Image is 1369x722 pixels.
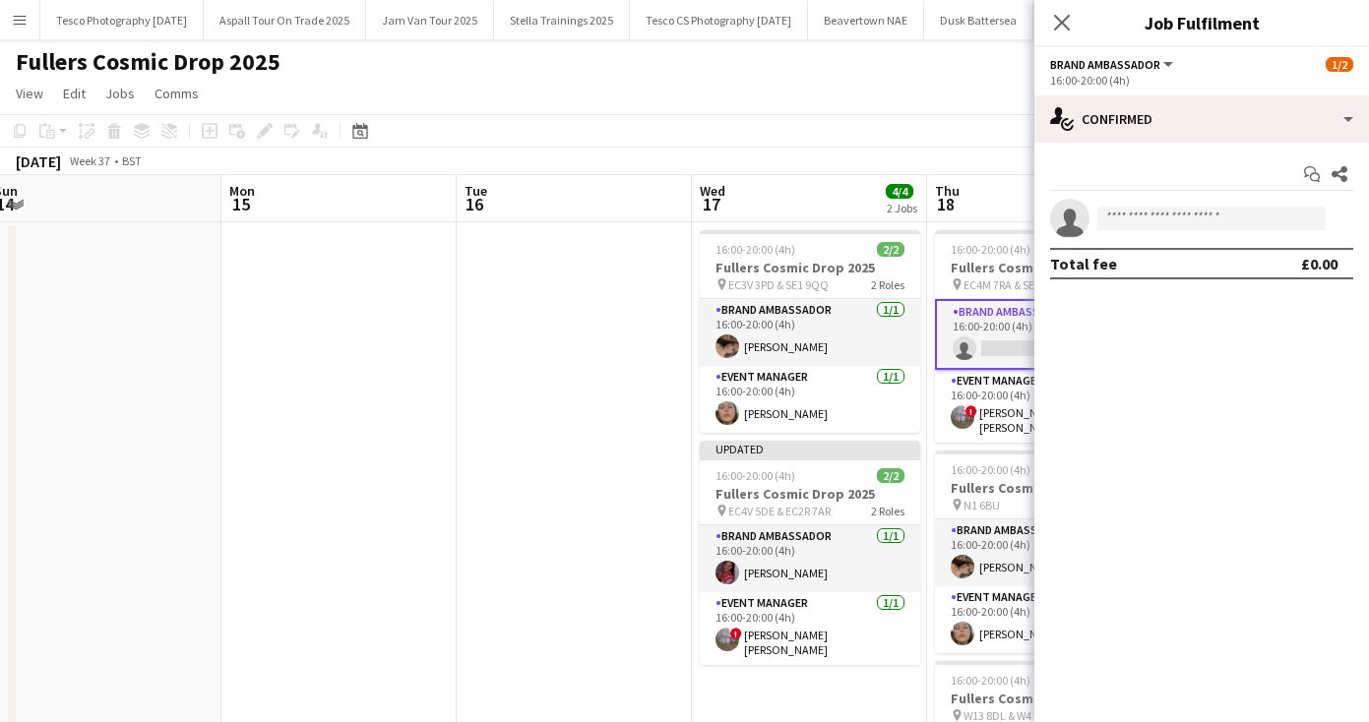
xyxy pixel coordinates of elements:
[16,151,61,171] div: [DATE]
[1033,1,1195,39] button: Fullers Cosmic Drop 2025
[951,673,1030,688] span: 16:00-20:00 (4h)
[700,230,920,433] app-job-card: 16:00-20:00 (4h)2/2Fullers Cosmic Drop 2025 EC3V 3PD & SE1 9QQ2 RolesBrand Ambassador1/116:00-20:...
[932,193,960,215] span: 18
[965,405,977,417] span: !
[700,592,920,665] app-card-role: Event Manager1/116:00-20:00 (4h)![PERSON_NAME] [PERSON_NAME]
[700,485,920,503] h3: Fullers Cosmic Drop 2025
[700,259,920,276] h3: Fullers Cosmic Drop 2025
[951,462,1030,477] span: 16:00-20:00 (4h)
[716,468,795,483] span: 16:00-20:00 (4h)
[700,299,920,366] app-card-role: Brand Ambassador1/116:00-20:00 (4h)[PERSON_NAME]
[700,525,920,592] app-card-role: Brand Ambassador1/116:00-20:00 (4h)[PERSON_NAME]
[1034,95,1369,143] div: Confirmed
[871,504,904,518] span: 2 Roles
[700,182,725,200] span: Wed
[924,1,1033,39] button: Dusk Battersea
[935,259,1155,276] h3: Fullers Cosmic Drop 2025
[16,85,43,102] span: View
[16,47,280,77] h1: Fullers Cosmic Drop 2025
[935,370,1155,443] app-card-role: Event Manager1/116:00-20:00 (4h)![PERSON_NAME] [PERSON_NAME]
[40,1,204,39] button: Tesco Photography [DATE]
[716,242,795,257] span: 16:00-20:00 (4h)
[8,81,51,106] a: View
[935,519,1155,586] app-card-role: Brand Ambassador1/116:00-20:00 (4h)[PERSON_NAME]
[630,1,808,39] button: Tesco CS Photography [DATE]
[494,1,630,39] button: Stella Trainings 2025
[155,85,199,102] span: Comms
[935,451,1155,653] app-job-card: 16:00-20:00 (4h)2/2Fullers Cosmic Drop 2025 N1 6BU2 RolesBrand Ambassador1/116:00-20:00 (4h)[PERS...
[935,182,960,200] span: Thu
[886,184,913,199] span: 4/4
[1326,57,1353,72] span: 1/2
[700,441,920,665] app-job-card: Updated16:00-20:00 (4h)2/2Fullers Cosmic Drop 2025 EC4V 5DE & EC2R 7AR2 RolesBrand Ambassador1/11...
[964,277,1061,292] span: EC4M 7RA & SE1 7BL
[1050,57,1176,72] button: Brand Ambassador
[730,628,742,639] span: !
[728,504,831,518] span: EC4V 5DE & EC2R 7AR
[1301,254,1338,273] div: £0.00
[951,242,1030,257] span: 16:00-20:00 (4h)
[1050,73,1353,88] div: 16:00-20:00 (4h)
[877,468,904,483] span: 2/2
[935,479,1155,497] h3: Fullers Cosmic Drop 2025
[122,153,142,168] div: BST
[887,201,917,215] div: 2 Jobs
[808,1,924,39] button: Beavertown NAE
[871,277,904,292] span: 2 Roles
[229,182,255,200] span: Mon
[1034,10,1369,35] h3: Job Fulfilment
[97,81,143,106] a: Jobs
[728,277,829,292] span: EC3V 3PD & SE1 9QQ
[1050,57,1160,72] span: Brand Ambassador
[55,81,93,106] a: Edit
[700,441,920,456] div: Updated
[935,299,1155,370] app-card-role: Brand Ambassador2A0/116:00-20:00 (4h)
[465,182,487,200] span: Tue
[63,85,86,102] span: Edit
[697,193,725,215] span: 17
[877,242,904,257] span: 2/2
[935,690,1155,707] h3: Fullers Cosmic Drop 2025
[462,193,487,215] span: 16
[935,230,1155,443] app-job-card: 16:00-20:00 (4h)1/2Fullers Cosmic Drop 2025 EC4M 7RA & SE1 7BL2 RolesBrand Ambassador2A0/116:00-2...
[204,1,366,39] button: Aspall Tour On Trade 2025
[366,1,494,39] button: Jam Van Tour 2025
[105,85,135,102] span: Jobs
[65,153,114,168] span: Week 37
[700,366,920,433] app-card-role: Event Manager1/116:00-20:00 (4h)[PERSON_NAME]
[226,193,255,215] span: 15
[935,586,1155,653] app-card-role: Event Manager1/116:00-20:00 (4h)[PERSON_NAME]
[964,498,1000,512] span: N1 6BU
[147,81,207,106] a: Comms
[1050,254,1117,273] div: Total fee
